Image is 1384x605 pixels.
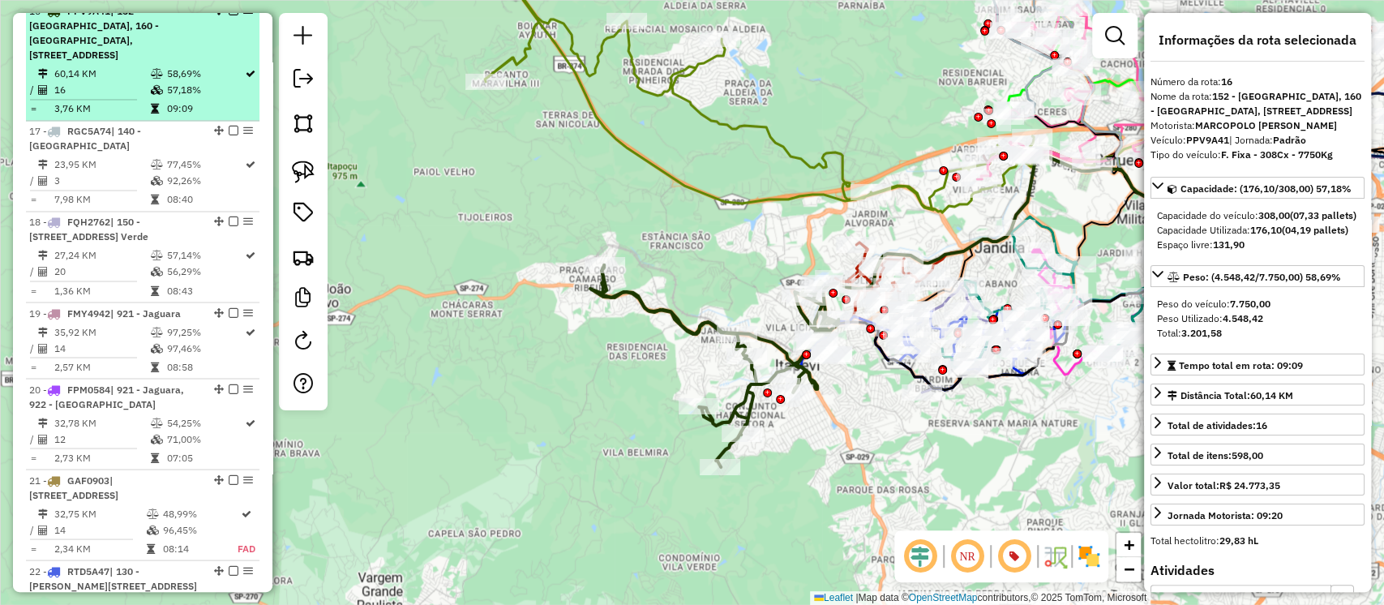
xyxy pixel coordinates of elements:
[1150,563,1365,578] h4: Atividades
[54,173,149,189] td: 3
[287,19,319,56] a: Nova sessão e pesquisa
[150,362,158,371] i: Tempo total em rota
[1157,298,1270,310] span: Peso do veículo:
[29,340,37,356] td: /
[150,176,162,186] i: % de utilização da cubagem
[54,282,149,298] td: 1,36 KM
[147,525,159,534] i: % de utilização da cubagem
[1150,414,1365,436] a: Total de atividades:16
[855,592,858,603] span: |
[54,414,149,431] td: 32,78 KM
[150,160,162,169] i: % de utilização do peso
[1258,209,1290,221] strong: 308,00
[1213,238,1245,251] strong: 131,90
[1076,543,1102,569] img: Exibir/Ocultar setores
[1082,345,1123,362] div: Atividade não roteirizada - MARCELO RODRIGUES DA
[1124,534,1134,555] span: +
[150,453,158,462] i: Tempo total em rota
[150,104,158,114] i: Tempo total em rota
[243,307,253,317] em: Opções
[54,247,149,264] td: 27,24 KM
[246,69,255,79] i: Rota otimizada
[165,66,244,82] td: 58,69%
[229,474,238,484] em: Finalizar rota
[67,474,109,486] span: GAF0903
[1150,177,1365,199] a: Capacidade: (176,10/308,00) 57,18%
[29,216,148,242] span: 18 -
[798,333,838,350] div: Atividade não roteirizada - DELICIA DE PASTEIS L
[1180,182,1352,195] span: Capacidade: (176,10/308,00) 57,18%
[165,82,244,98] td: 57,18%
[150,251,162,260] i: % de utilização do peso
[1157,326,1358,341] div: Total:
[1150,504,1365,526] a: Jornada Motorista: 09:20
[214,217,224,226] em: Alterar sequência das rotas
[1183,271,1341,283] span: Peso: (4.548,42/7.750,00) 58,69%
[292,112,315,135] img: Selecionar atividades - polígono
[67,307,110,319] span: FMY4942
[810,591,1150,605] div: Map data © contributors,© 2025 TomTom, Microsoft
[811,348,851,364] div: Atividade não roteirizada - PAD.RAINHA DE ITAPEV
[1181,327,1222,339] strong: 3.201,58
[162,521,238,538] td: 96,45%
[229,126,238,135] em: Finalizar rota
[29,564,197,591] span: 22 -
[54,449,149,466] td: 2,73 KM
[110,307,181,319] span: | 921 - Jaguara
[948,537,987,576] span: Ocultar NR
[165,431,244,447] td: 71,00%
[1150,118,1365,133] div: Motorista:
[38,525,48,534] i: Total de Atividades
[1179,359,1303,371] span: Tempo total em rota: 09:09
[1168,448,1263,463] div: Total de itens:
[38,267,48,277] i: Total de Atividades
[165,157,244,173] td: 77,45%
[1186,134,1229,146] strong: PPV9A41
[150,267,162,277] i: % de utilização da cubagem
[38,251,48,260] i: Distância Total
[150,343,162,353] i: % de utilização da cubagem
[150,327,162,337] i: % de utilização do peso
[805,332,846,348] div: Atividade não roteirizada - MURILO GOMES FERREIR
[1150,32,1365,48] h4: Informações da rota selecionada
[54,340,149,356] td: 14
[54,264,149,280] td: 20
[214,474,224,484] em: Alterar sequência das rotas
[1124,559,1134,579] span: −
[246,327,255,337] i: Rota otimizada
[29,431,37,447] td: /
[54,431,149,447] td: 12
[909,592,978,603] a: OpenStreetMap
[214,384,224,393] em: Alterar sequência das rotas
[1157,208,1358,223] div: Capacidade do veículo:
[29,521,37,538] td: /
[165,264,244,280] td: 56,29%
[165,191,244,208] td: 08:40
[214,565,224,575] em: Alterar sequência das rotas
[29,173,37,189] td: /
[1256,419,1267,431] strong: 16
[29,449,37,466] td: =
[38,327,48,337] i: Distância Total
[287,281,319,318] a: Criar modelo
[243,217,253,226] em: Opções
[29,125,141,152] span: 17 -
[1150,534,1365,548] div: Total hectolitro:
[29,564,197,591] span: | 130 - [PERSON_NAME][STREET_ADDRESS]
[1099,19,1131,52] a: Exibir filtros
[38,434,48,444] i: Total de Atividades
[1250,389,1293,401] span: 60,14 KM
[229,384,238,393] em: Finalizar rota
[165,173,244,189] td: 92,26%
[1282,224,1348,236] strong: (04,19 pallets)
[1221,148,1333,161] strong: F. Fixa - 308Cx - 7750Kg
[285,239,321,275] a: Criar rota
[1116,557,1141,581] a: Zoom out
[165,324,244,340] td: 97,25%
[54,540,146,556] td: 2,34 KM
[1150,75,1365,89] div: Número da rota:
[1168,388,1293,403] div: Distância Total:
[165,358,244,375] td: 08:58
[242,508,251,518] i: Rota otimizada
[287,324,319,361] a: Reroteirizar Sessão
